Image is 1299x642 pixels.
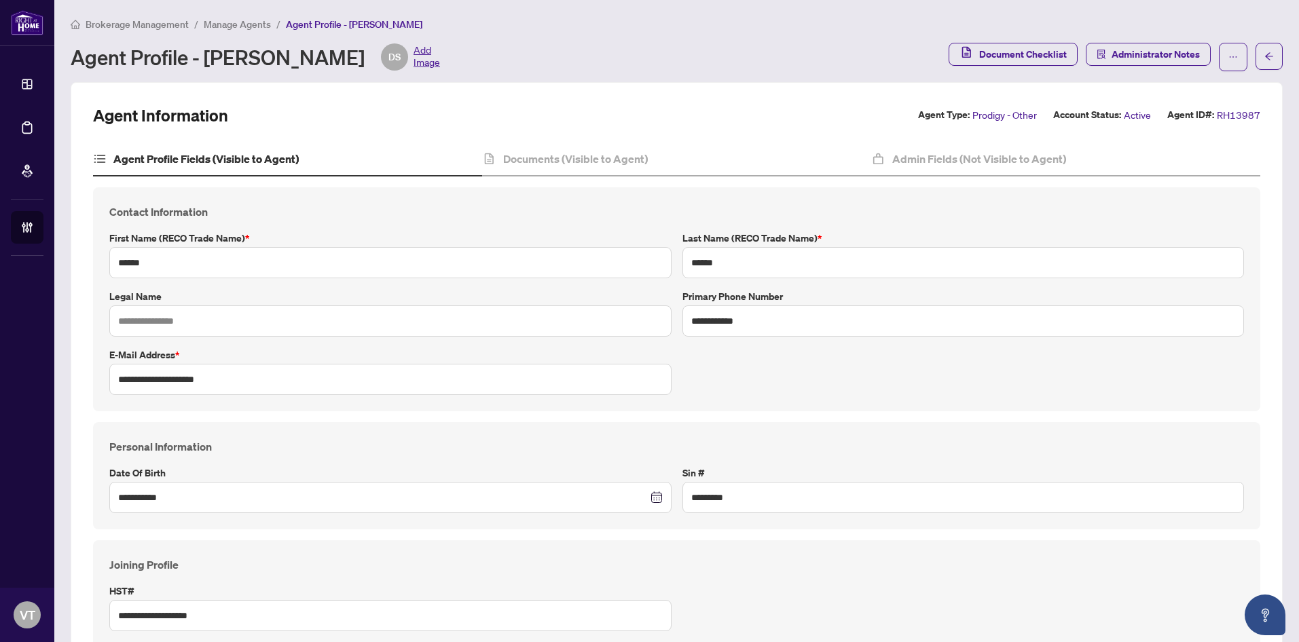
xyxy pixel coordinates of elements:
[503,151,648,167] h4: Documents (Visible to Agent)
[1167,107,1214,123] label: Agent ID#:
[86,18,189,31] span: Brokerage Management
[1086,43,1211,66] button: Administrator Notes
[20,605,35,624] span: VT
[93,105,228,126] h2: Agent Information
[979,43,1067,65] span: Document Checklist
[682,289,1245,304] label: Primary Phone Number
[109,466,672,480] label: Date of Birth
[11,10,43,35] img: logo
[109,347,672,362] label: E-mail Address
[109,231,672,246] label: First Name (RECO Trade Name)
[71,20,80,29] span: home
[1264,52,1274,61] span: arrow-left
[1053,107,1121,123] label: Account Status:
[972,107,1037,123] span: Prodigy - Other
[949,43,1078,66] button: Document Checklist
[109,438,1244,455] h4: Personal Information
[1217,107,1260,123] span: RH13987
[1228,52,1238,62] span: ellipsis
[1112,43,1200,65] span: Administrator Notes
[682,466,1245,480] label: Sin #
[109,584,672,599] label: HST#
[1097,50,1106,59] span: solution
[71,43,440,71] div: Agent Profile - [PERSON_NAME]
[682,231,1245,246] label: Last Name (RECO Trade Name)
[286,18,422,31] span: Agent Profile - [PERSON_NAME]
[204,18,271,31] span: Manage Agents
[1124,107,1151,123] span: Active
[194,16,198,32] li: /
[918,107,970,123] label: Agent Type:
[414,43,440,71] span: Add Image
[276,16,280,32] li: /
[109,204,1244,220] h4: Contact Information
[113,151,299,167] h4: Agent Profile Fields (Visible to Agent)
[109,289,672,304] label: Legal Name
[892,151,1066,167] h4: Admin Fields (Not Visible to Agent)
[388,50,401,64] span: DS
[109,556,1244,573] h4: Joining Profile
[1245,594,1285,635] button: Open asap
